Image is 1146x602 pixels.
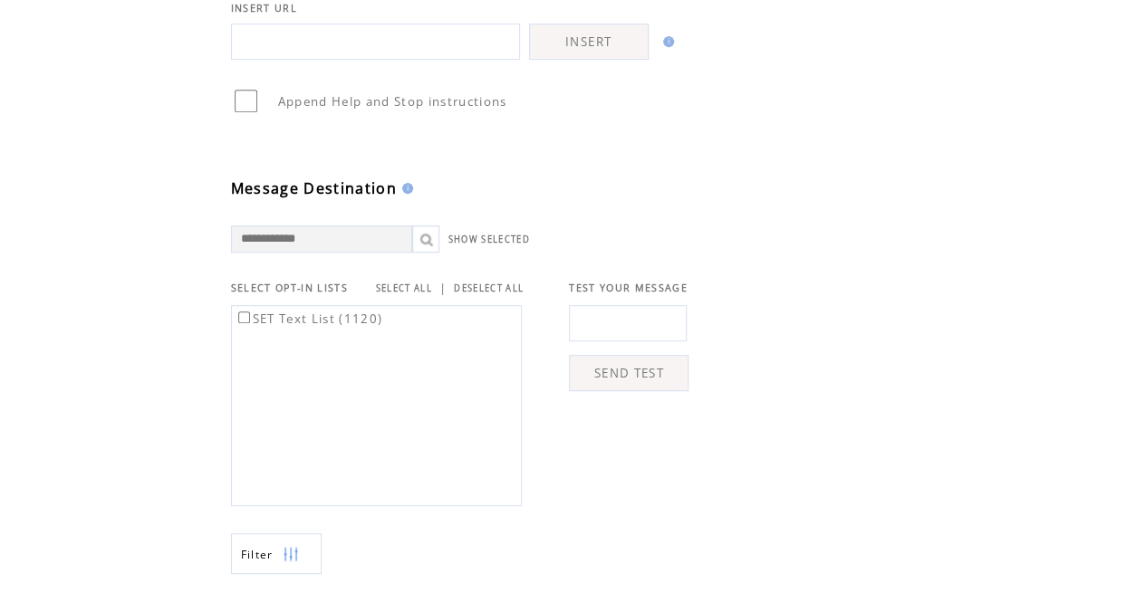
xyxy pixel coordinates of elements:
[231,282,348,294] span: SELECT OPT-IN LISTS
[235,311,383,327] label: SET Text List (1120)
[529,24,649,60] a: INSERT
[658,36,674,47] img: help.gif
[454,282,524,294] a: DESELECT ALL
[231,178,397,198] span: Message Destination
[569,355,689,391] a: SEND TEST
[283,534,299,575] img: filters.png
[397,183,413,194] img: help.gif
[448,234,530,245] a: SHOW SELECTED
[569,282,688,294] span: TEST YOUR MESSAGE
[278,93,507,110] span: Append Help and Stop instructions
[231,533,322,574] a: Filter
[231,2,297,14] span: INSERT URL
[238,311,250,323] input: SET Text List (1120)
[241,547,274,562] span: Show filters
[439,280,447,296] span: |
[376,282,432,294] a: SELECT ALL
